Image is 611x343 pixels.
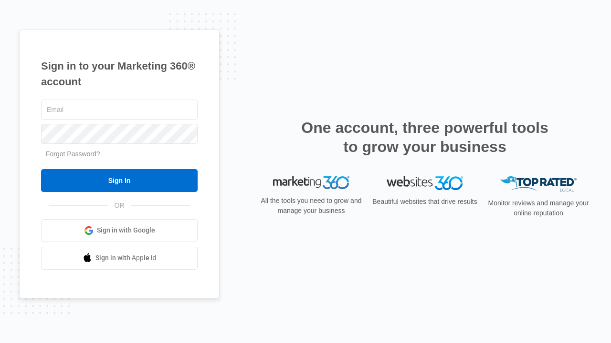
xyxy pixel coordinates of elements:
[298,118,551,156] h2: One account, three powerful tools to grow your business
[97,225,155,235] span: Sign in with Google
[41,169,198,192] input: Sign In
[46,150,100,158] a: Forgot Password?
[485,198,592,218] p: Monitor reviews and manage your online reputation
[41,247,198,270] a: Sign in with Apple Id
[258,196,365,216] p: All the tools you need to grow and manage your business
[41,219,198,242] a: Sign in with Google
[371,197,478,207] p: Beautiful websites that drive results
[387,176,463,190] img: Websites 360
[41,100,198,120] input: Email
[95,253,157,263] span: Sign in with Apple Id
[273,176,349,190] img: Marketing 360
[500,176,577,192] img: Top Rated Local
[41,58,198,90] h1: Sign in to your Marketing 360® account
[108,201,131,211] span: OR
